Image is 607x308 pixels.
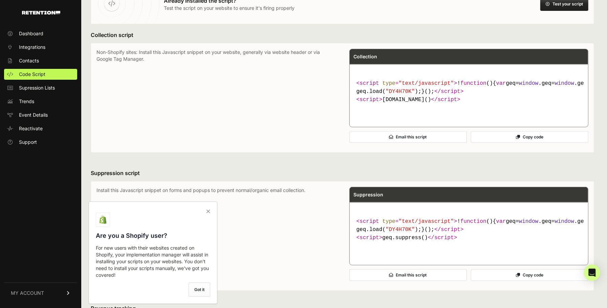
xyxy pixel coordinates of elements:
[382,218,395,225] span: type
[19,125,43,132] span: Reactivate
[356,218,457,225] span: < = >
[4,137,77,148] a: Support
[434,235,454,241] span: script
[19,139,37,146] span: Support
[360,218,379,225] span: script
[4,69,77,80] a: Code Script
[434,89,463,95] span: </ >
[91,31,594,39] h3: Collection script
[356,97,383,103] span: < >
[428,235,457,241] span: </ >
[4,82,77,93] a: Supression Lists
[471,269,588,281] button: Copy code
[471,131,588,143] button: Copy code
[354,215,584,245] code: geq.suppress()
[189,283,210,297] label: Got it
[4,42,77,53] a: Integrations
[19,44,45,51] span: Integrations
[460,80,486,86] span: function
[460,218,493,225] span: ( )
[356,235,383,241] span: < >
[4,96,77,107] a: Trends
[96,49,336,147] p: Non-Shopify sites: Install this Javascript snippet on your website, generally via website header ...
[386,89,415,95] span: "DY4H70K"
[360,80,379,86] span: script
[4,55,77,66] a: Contacts
[496,218,506,225] span: var
[386,227,415,233] span: "DY4H70K"
[349,269,467,281] button: Email this script
[164,5,295,12] p: Test the script on your website to ensure it's firing properly
[4,28,77,39] a: Dashboard
[519,80,539,86] span: window
[441,89,460,95] span: script
[4,283,77,303] a: MY ACCOUNT
[382,80,395,86] span: type
[350,49,588,64] div: Collection
[19,112,48,118] span: Event Details
[22,11,60,15] img: Retention.com
[460,218,486,225] span: function
[96,231,210,240] h3: Are you a Shopify user?
[496,80,506,86] span: var
[11,290,44,296] span: MY ACCOUNT
[431,97,460,103] span: </ >
[19,84,55,91] span: Supression Lists
[349,131,467,143] button: Email this script
[19,98,34,105] span: Trends
[434,227,463,233] span: </ >
[99,216,107,224] img: Shopify
[4,110,77,120] a: Event Details
[441,227,460,233] span: script
[360,235,379,241] span: script
[356,80,457,86] span: < = >
[350,187,588,202] div: Suppression
[555,80,574,86] span: window
[19,30,43,37] span: Dashboard
[4,123,77,134] a: Reactivate
[96,187,336,285] p: Install this Javascript snippet on forms and popups to prevent normal/organic email collection.
[460,80,493,86] span: ( )
[354,77,584,107] code: [DOMAIN_NAME]()
[96,245,210,278] p: For new users with their websites created on Shopify, your implementation manager will assist in ...
[19,57,39,64] span: Contacts
[360,97,379,103] span: script
[519,218,539,225] span: window
[398,80,454,86] span: "text/javascript"
[398,218,454,225] span: "text/javascript"
[19,71,45,78] span: Code Script
[555,218,574,225] span: window
[584,265,600,281] div: Open Intercom Messenger
[91,169,594,177] h3: Suppression script
[438,97,457,103] span: script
